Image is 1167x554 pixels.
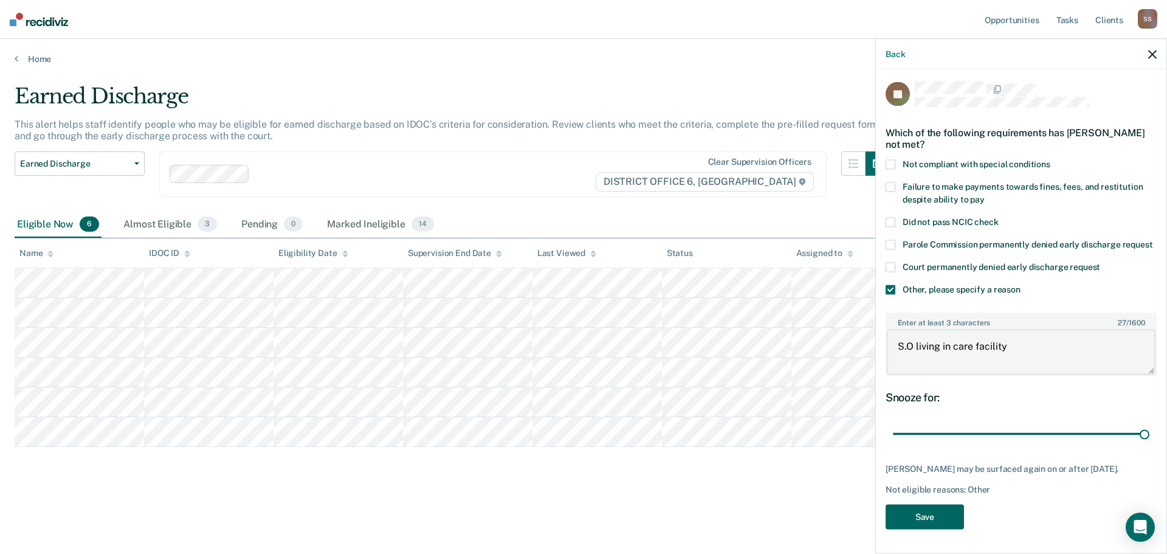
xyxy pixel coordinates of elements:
[596,172,814,192] span: DISTRICT OFFICE 6, [GEOGRAPHIC_DATA]
[10,13,68,26] img: Recidiviz
[15,54,1152,64] a: Home
[80,216,99,232] span: 6
[886,49,905,59] button: Back
[149,248,190,258] div: IDOC ID
[1118,319,1145,327] span: / 1600
[411,216,434,232] span: 14
[19,248,53,258] div: Name
[886,485,1157,495] div: Not eligible reasons: Other
[121,212,219,238] div: Almost Eligible
[20,159,129,169] span: Earned Discharge
[886,117,1157,159] div: Which of the following requirements has [PERSON_NAME] not met?
[15,212,102,238] div: Eligible Now
[325,212,436,238] div: Marked Ineligible
[537,248,596,258] div: Last Viewed
[887,314,1155,327] label: Enter at least 3 characters
[284,216,303,232] span: 0
[903,285,1021,294] span: Other, please specify a reason
[667,248,693,258] div: Status
[1118,319,1126,327] span: 27
[1126,513,1155,542] div: Open Intercom Messenger
[1138,9,1157,29] div: S S
[886,390,1157,404] div: Snooze for:
[796,248,853,258] div: Assigned to
[903,159,1050,169] span: Not compliant with special conditions
[239,212,305,238] div: Pending
[887,330,1155,375] textarea: S.O living in care facility
[886,504,964,529] button: Save
[15,84,890,119] div: Earned Discharge
[408,248,502,258] div: Supervision End Date
[903,182,1143,204] span: Failure to make payments towards fines, fees, and restitution despite ability to pay
[15,119,881,142] p: This alert helps staff identify people who may be eligible for earned discharge based on IDOC’s c...
[886,464,1157,474] div: [PERSON_NAME] may be surfaced again on or after [DATE].
[903,240,1153,249] span: Parole Commission permanently denied early discharge request
[903,217,999,227] span: Did not pass NCIC check
[278,248,348,258] div: Eligibility Date
[198,216,217,232] span: 3
[903,262,1100,272] span: Court permanently denied early discharge request
[708,157,811,167] div: Clear supervision officers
